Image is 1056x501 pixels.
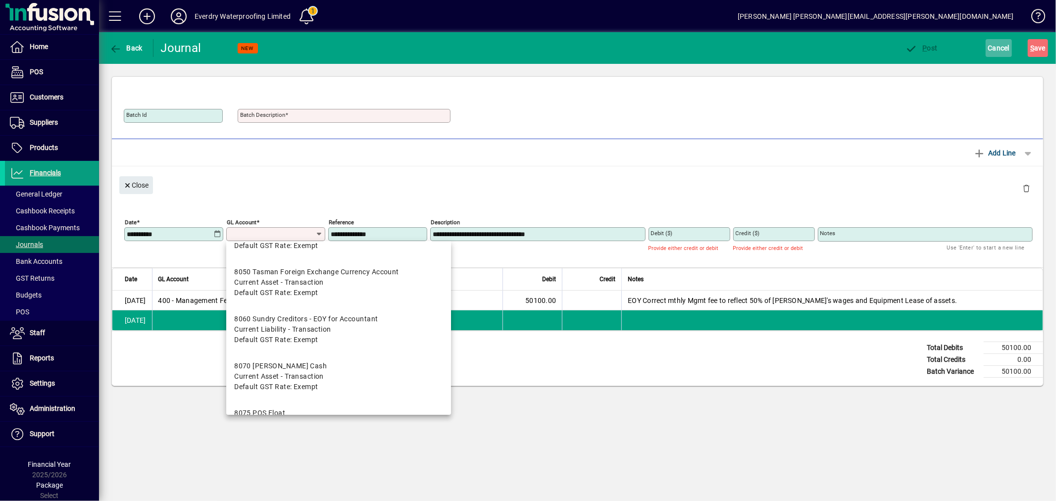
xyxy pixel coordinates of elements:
[1030,44,1034,52] span: S
[5,219,99,236] a: Cashbook Payments
[117,180,155,189] app-page-header-button: Close
[226,353,451,401] mat-option: 8070 Petty Cash
[163,7,195,25] button: Profile
[30,68,43,76] span: POS
[628,274,644,285] span: Notes
[234,408,324,419] div: 8075 POS Float
[112,310,152,330] td: [DATE]
[621,291,1043,310] td: EOY Correct mthly Mgmt fee to reflect 50% of [PERSON_NAME]'s wages and Equipment Lease of assets.
[5,422,99,447] a: Support
[922,342,984,354] td: Total Debits
[5,60,99,85] a: POS
[923,44,927,52] span: P
[984,354,1043,366] td: 0.00
[126,111,147,118] mat-label: Batch Id
[234,314,378,325] div: 8060 Sundry Creditors - EOY for Accountant
[1030,40,1046,56] span: ave
[234,288,318,299] span: Default GST Rate: Exempt
[5,371,99,396] a: Settings
[738,8,1014,24] div: [PERSON_NAME] [PERSON_NAME][EMAIL_ADDRESS][PERSON_NAME][DOMAIN_NAME]
[1014,176,1038,200] button: Delete
[903,39,940,57] button: Post
[109,44,143,52] span: Back
[107,39,145,57] button: Back
[125,274,137,285] span: Date
[986,39,1012,57] button: Cancel
[10,207,75,215] span: Cashbook Receipts
[503,291,562,310] td: 50100.00
[30,144,58,151] span: Products
[234,278,324,288] span: Current Asset - Transaction
[542,274,556,285] span: Debit
[10,257,62,265] span: Bank Accounts
[10,308,29,316] span: POS
[30,379,55,387] span: Settings
[922,354,984,366] td: Total Credits
[5,321,99,346] a: Staff
[28,460,71,468] span: Financial Year
[112,291,152,310] td: [DATE]
[922,366,984,378] td: Batch Variance
[5,236,99,253] a: Journals
[195,8,291,24] div: Everdry Waterproofing Limited
[240,111,285,118] mat-label: Batch Description
[30,354,54,362] span: Reports
[227,219,256,226] mat-label: GL Account
[5,287,99,303] a: Budgets
[10,224,80,232] span: Cashbook Payments
[234,241,318,251] span: Default GST Rate: Exempt
[736,230,760,237] mat-label: Credit ($)
[158,296,235,305] span: 400 - Management Fees
[119,176,153,194] button: Close
[984,342,1043,354] td: 50100.00
[905,44,938,52] span: ost
[234,382,318,393] span: Default GST Rate: Exempt
[5,85,99,110] a: Customers
[99,39,153,57] app-page-header-button: Back
[234,335,318,346] span: Default GST Rate: Exempt
[5,253,99,270] a: Bank Accounts
[30,118,58,126] span: Suppliers
[125,219,137,226] mat-label: Date
[226,259,451,306] mat-option: 8050 Tasman Foreign Exchange Currency Account
[5,35,99,59] a: Home
[30,93,63,101] span: Customers
[30,430,54,438] span: Support
[5,346,99,371] a: Reports
[10,241,43,249] span: Journals
[234,267,399,278] div: 8050 Tasman Foreign Exchange Currency Account
[947,242,1025,253] mat-hint: Use 'Enter' to start a new line
[30,169,61,177] span: Financials
[1024,2,1044,34] a: Knowledge Base
[988,40,1010,56] span: Cancel
[10,291,42,299] span: Budgets
[10,274,54,282] span: GST Returns
[30,43,48,50] span: Home
[226,306,451,353] mat-option: 8060 Sundry Creditors - EOY for Accountant
[1028,39,1048,57] button: Save
[1014,184,1038,193] app-page-header-button: Delete
[123,177,149,194] span: Close
[30,329,45,337] span: Staff
[234,372,324,382] span: Current Asset - Transaction
[30,404,75,412] span: Administration
[5,303,99,320] a: POS
[5,397,99,421] a: Administration
[234,361,327,372] div: 8070 [PERSON_NAME] Cash
[431,219,460,226] mat-label: Description
[651,230,673,237] mat-label: Debit ($)
[5,136,99,160] a: Products
[36,481,63,489] span: Package
[5,270,99,287] a: GST Returns
[158,274,189,285] span: GL Account
[5,186,99,202] a: General Ledger
[820,230,836,237] mat-label: Notes
[234,325,331,335] span: Current Liability - Transaction
[131,7,163,25] button: Add
[229,241,317,251] mat-error: Required
[10,190,62,198] span: General Ledger
[5,110,99,135] a: Suppliers
[984,366,1043,378] td: 50100.00
[600,274,615,285] span: Credit
[329,219,354,226] mat-label: Reference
